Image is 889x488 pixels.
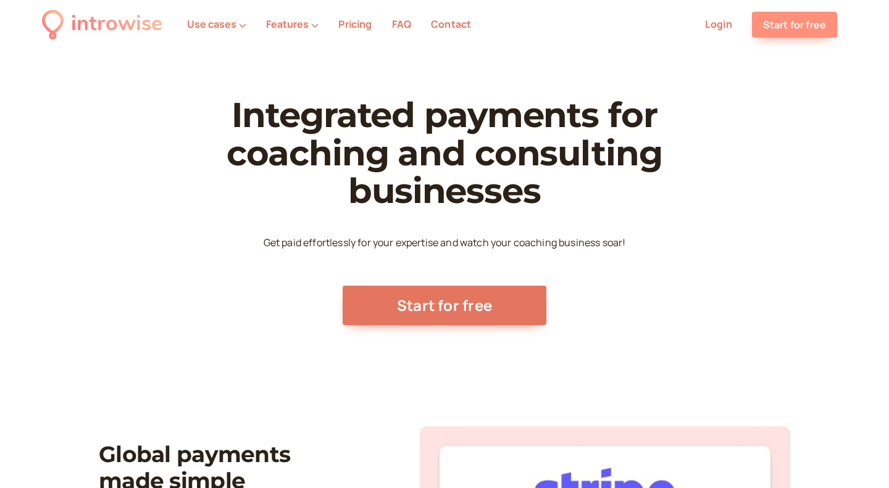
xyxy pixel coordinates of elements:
[264,235,626,251] p: Get paid effortlessly for your expertise and watch your coaching business soar!
[431,17,471,31] a: Contact
[752,12,837,38] a: Start for free
[338,17,372,31] a: Pricing
[42,7,162,41] a: introwise
[392,17,411,31] a: FAQ
[705,17,732,31] a: Login
[266,19,319,30] button: Features
[198,96,691,210] h1: Integrated payments for coaching and consulting businesses
[343,286,546,325] a: Start for free
[71,7,162,41] div: introwise
[187,19,246,30] button: Use cases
